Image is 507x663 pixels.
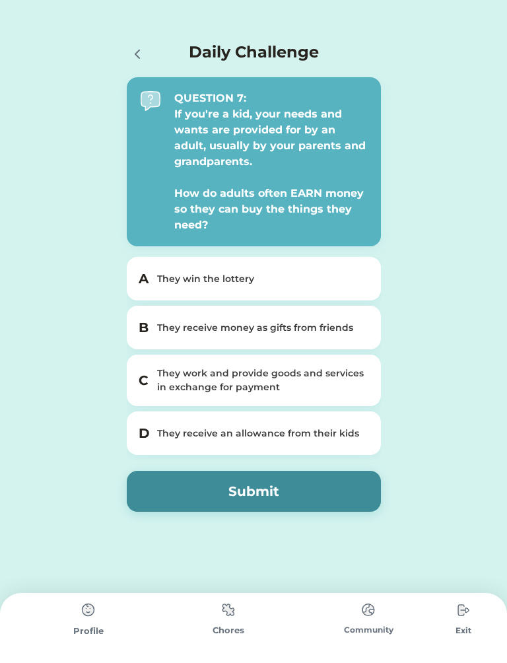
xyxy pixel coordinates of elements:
h4: Daily Challenge [189,40,319,64]
h5: A [139,269,149,289]
h5: B [139,318,149,337]
img: type%3Dchores%2C%20state%3Ddefault.svg [215,597,242,623]
h5: C [139,370,149,390]
div: They work and provide goods and services in exchange for payment [157,366,366,394]
div: Chores [158,624,298,637]
div: They receive an allowance from their kids [157,427,366,440]
h5: D [139,423,149,443]
div: They receive money as gifts from friends [157,321,366,335]
div: Community [298,624,438,636]
button: Submit [127,471,381,512]
div: Profile [18,625,158,638]
img: type%3Dchores%2C%20state%3Ddefault.svg [75,597,102,623]
img: type%3Dchores%2C%20state%3Ddefault.svg [355,597,382,623]
img: type%3Dchores%2C%20state%3Ddefault.svg [450,597,477,623]
div: QUESTION 7: If you're a kid, your needs and wants are provided for by an adult, usually by your p... [174,90,368,233]
img: interface-help-question-message--bubble-help-mark-message-query-question-speech.svg [140,90,161,112]
div: They win the lottery [157,272,366,286]
div: Exit [438,625,489,637]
